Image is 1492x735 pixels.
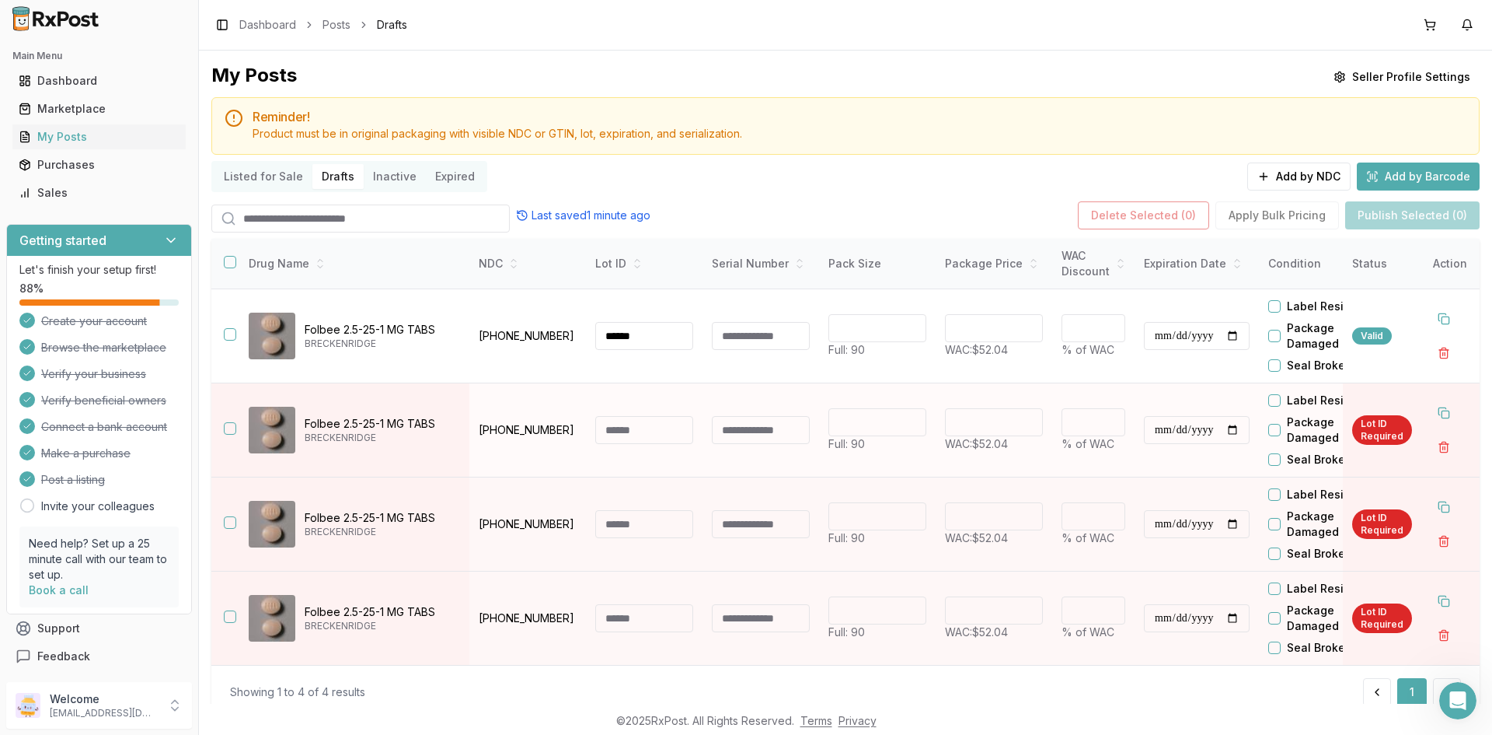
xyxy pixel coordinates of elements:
span: Feedback [37,649,90,664]
label: Seal Broken [1287,640,1352,656]
p: [PHONE_NUMBER] [479,516,577,532]
p: [PHONE_NUMBER] [479,422,577,438]
button: 1 [1397,678,1427,706]
div: Drug Name [249,256,457,271]
h3: Getting started [19,231,106,250]
div: My Posts [211,63,297,91]
span: Make a purchase [41,446,131,461]
p: [PHONE_NUMBER] [479,611,577,626]
label: Seal Broken [1287,546,1352,562]
th: Pack Size [819,239,936,289]
span: Verify beneficial owners [41,393,166,408]
div: Showing 1 to 4 of 4 results [230,684,365,700]
label: Package Damaged [1287,320,1375,352]
button: Duplicate [1430,305,1458,333]
p: BRECKENRIDGE [305,620,457,632]
span: Drafts [377,17,407,33]
span: WAC: $52.04 [945,531,1008,544]
a: Invite your colleagues [41,499,155,514]
span: WAC: $52.04 [945,437,1008,450]
p: [PHONE_NUMBER] [479,328,577,344]
label: Package Damaged [1287,603,1375,634]
button: Inactive [364,164,426,189]
p: Need help? Set up a 25 minute call with our team to set up. [29,536,169,583]
button: Sales [6,180,192,205]
button: Delete [1430,527,1458,555]
button: Drafts [312,164,364,189]
button: Duplicate [1430,587,1458,615]
button: Dashboard [6,68,192,93]
label: Label Residue [1287,487,1365,502]
th: Action [1421,239,1480,289]
img: Folbee 2.5-25-1 MG TABS [249,407,295,453]
button: Duplicate [1430,493,1458,521]
span: % of WAC [1061,437,1114,450]
button: Support [6,614,192,642]
th: Status [1343,239,1421,289]
div: Product must be in original packaging with visible NDC or GTIN, lot, expiration, and serialization. [253,126,1466,142]
span: Full: 90 [828,437,865,450]
div: Lot ID Required [1352,604,1412,633]
label: Label Residue [1287,393,1365,408]
label: Seal Broken [1287,358,1352,373]
button: Marketplace [6,96,192,121]
span: Post a listing [41,472,105,488]
span: Connect a bank account [41,419,167,435]
p: Folbee 2.5-25-1 MG TABS [305,322,457,338]
span: 88 % [19,281,44,296]
img: Folbee 2.5-25-1 MG TABS [249,595,295,642]
img: Folbee 2.5-25-1 MG TABS [249,501,295,548]
a: Privacy [838,714,877,727]
div: Expiration Date [1144,256,1250,271]
span: WAC: $52.04 [945,625,1008,639]
div: Lot ID Required [1352,509,1412,539]
label: Label Residue [1287,581,1365,597]
button: Add by NDC [1247,163,1351,191]
div: Lot ID Required [1352,415,1412,445]
span: Full: 90 [828,343,865,356]
span: % of WAC [1061,625,1114,639]
img: Folbee 2.5-25-1 MG TABS [249,313,295,359]
h5: Reminder! [253,110,1466,123]
div: Dashboard [19,73,180,89]
button: Delete [1430,433,1458,461]
label: Seal Broken [1287,452,1352,467]
a: Purchases [12,151,186,179]
p: Folbee 2.5-25-1 MG TABS [305,604,457,620]
div: Serial Number [712,256,810,271]
button: Delete [1430,621,1458,649]
p: Folbee 2.5-25-1 MG TABS [305,510,457,526]
p: BRECKENRIDGE [305,432,457,444]
a: Book a call [29,583,89,597]
div: Last saved 1 minute ago [516,208,650,223]
span: Full: 90 [828,625,865,639]
p: [EMAIL_ADDRESS][DOMAIN_NAME] [50,707,158,719]
a: Posts [322,17,350,33]
button: Seller Profile Settings [1324,63,1480,91]
div: Valid [1352,327,1392,345]
p: BRECKENRIDGE [305,338,457,350]
span: % of WAC [1061,531,1114,544]
th: Condition [1259,239,1375,289]
div: Package Price [945,256,1043,271]
label: Package Damaged [1287,415,1375,446]
a: Dashboard [239,17,296,33]
div: Lot ID [595,256,693,271]
button: Duplicate [1430,399,1458,427]
span: Verify your business [41,366,146,382]
button: Expired [426,164,484,189]
div: WAC Discount [1061,248,1125,279]
span: Browse the marketplace [41,340,166,355]
iframe: Intercom live chat [1439,682,1476,719]
span: % of WAC [1061,343,1114,356]
a: Dashboard [12,67,186,95]
p: Let's finish your setup first! [19,262,179,278]
a: Terms [800,714,832,727]
button: My Posts [6,124,192,149]
img: RxPost Logo [6,6,106,31]
img: User avatar [16,693,40,718]
span: Create your account [41,313,147,329]
button: Delete [1430,339,1458,367]
div: My Posts [19,129,180,145]
p: Welcome [50,691,158,707]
